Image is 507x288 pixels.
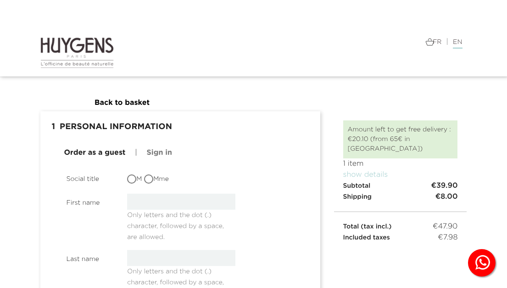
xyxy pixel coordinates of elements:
span: Included taxes [343,234,390,241]
span: Subtotal [343,183,371,189]
span: €47.90 [433,221,458,232]
span: 1 [47,118,60,136]
span: | [135,149,137,157]
p: 1 item [343,158,458,169]
a: Back to basket [95,99,150,107]
label: Social title [60,170,121,184]
span: Shipping [343,194,372,200]
a: Sign in [147,147,172,158]
span: €8.00 [435,191,458,202]
label: Last name [60,250,121,264]
img: Huygens logo [40,37,114,69]
label: First name [60,194,121,208]
span: €7.98 [438,232,457,243]
span: Total (tax incl.) [343,223,392,230]
label: Mme [144,174,169,184]
span: €39.90 [431,180,457,191]
label: M [127,174,142,184]
div: | [261,37,467,48]
span: Only letters and the dot (.) character, followed by a space, are allowed. [127,208,224,240]
span: Amount left to get free delivery : €20.10 (from 65€ in [GEOGRAPHIC_DATA]) [348,126,451,152]
h1: Personal Information [47,118,313,136]
a: show details [343,171,388,179]
a: Order as a guest [64,147,126,158]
